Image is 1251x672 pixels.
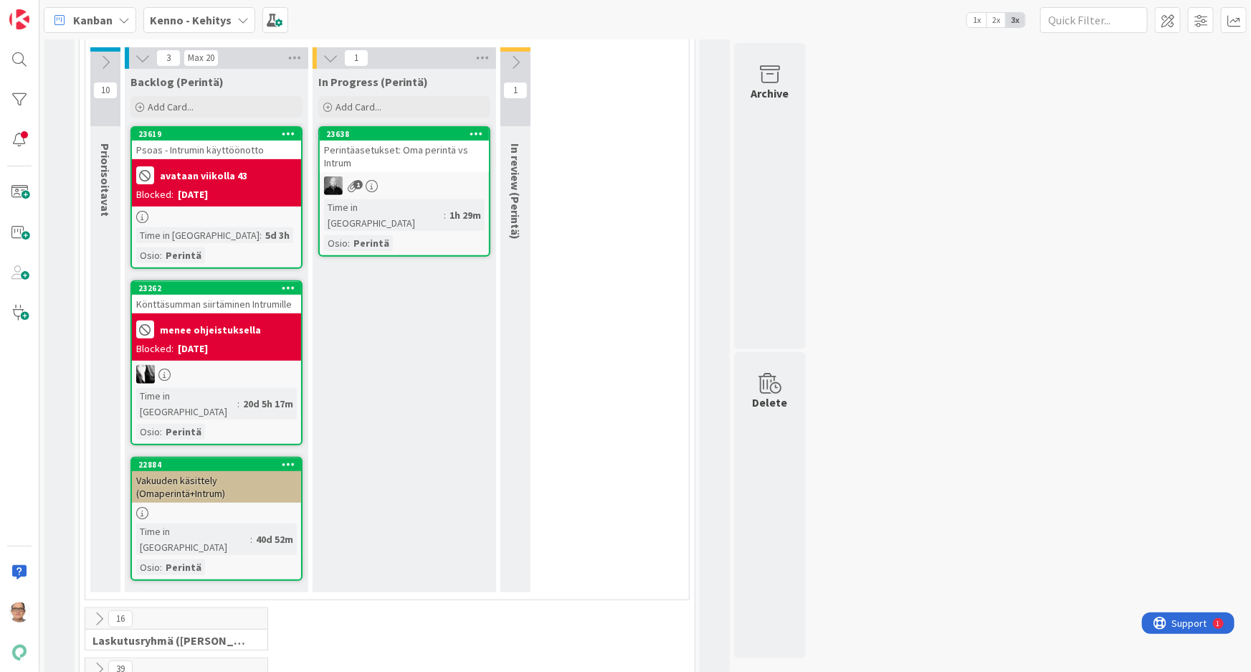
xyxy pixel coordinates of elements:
div: 40d 52m [252,531,297,547]
img: MV [324,176,343,195]
span: In Progress (Perintä) [318,75,428,89]
div: Time in [GEOGRAPHIC_DATA] [136,524,250,555]
div: Perintä [162,424,205,440]
div: 23638 [326,129,489,139]
img: KV [136,365,155,384]
span: : [444,207,446,223]
div: Osio [136,247,160,263]
div: 23638Perintäasetukset: Oma perintä vs Intrum [320,128,489,172]
span: : [160,424,162,440]
div: 23262Könttäsumman siirtäminen Intrumille [132,282,301,313]
div: 20d 5h 17m [239,396,297,412]
img: Visit kanbanzone.com [9,9,29,29]
span: : [237,396,239,412]
div: 23638 [320,128,489,141]
div: [DATE] [178,341,208,356]
div: Vakuuden käsittely (Omaperintä+Intrum) [132,471,301,503]
span: 3x [1006,13,1025,27]
div: 23619 [132,128,301,141]
div: 23619 [138,129,301,139]
div: Perintäasetukset: Oma perintä vs Intrum [320,141,489,172]
img: avatar [9,643,29,663]
div: Perintä [350,235,393,251]
img: PK [9,602,29,623]
span: In review (Perintä) [508,143,523,240]
span: Priorisoitavat [98,143,113,217]
span: 1 [344,49,368,67]
div: 23262 [132,282,301,295]
input: Quick Filter... [1040,7,1148,33]
div: 1h 29m [446,207,485,223]
div: 23619Psoas - Intrumin käyttöönotto [132,128,301,159]
span: 2x [986,13,1006,27]
div: KV [132,365,301,384]
span: Laskutusryhmä (Antti, Keijo) [92,633,249,648]
div: Time in [GEOGRAPHIC_DATA] [136,227,260,243]
div: 22884Vakuuden käsittely (Omaperintä+Intrum) [132,458,301,503]
div: Könttäsumman siirtäminen Intrumille [132,295,301,313]
b: menee ohjeistuksella [160,325,261,335]
span: 10 [93,82,118,99]
div: Osio [136,424,160,440]
span: Kanban [73,11,113,29]
div: 1 [75,6,78,17]
div: Delete [753,394,788,411]
div: Perintä [162,247,205,263]
div: Time in [GEOGRAPHIC_DATA] [324,199,444,231]
div: Blocked: [136,187,173,202]
span: : [250,531,252,547]
div: MV [320,176,489,195]
div: Osio [324,235,348,251]
b: Kenno - Kehitys [150,13,232,27]
div: Archive [751,85,789,102]
b: avataan viikolla 43 [160,171,247,181]
span: 3 [156,49,181,67]
span: Add Card... [148,100,194,113]
span: Support [30,2,65,19]
div: [DATE] [178,187,208,202]
div: Osio [136,559,160,575]
div: 22884 [132,458,301,471]
div: Blocked: [136,341,173,356]
div: 23262 [138,283,301,293]
span: Backlog (Perintä) [130,75,224,89]
span: 1 [353,180,363,189]
div: Perintä [162,559,205,575]
span: : [160,559,162,575]
div: Max 20 [188,55,214,62]
div: Psoas - Intrumin käyttöönotto [132,141,301,159]
span: Add Card... [336,100,381,113]
span: 1x [967,13,986,27]
div: 22884 [138,460,301,470]
div: Time in [GEOGRAPHIC_DATA] [136,388,237,420]
span: : [348,235,350,251]
div: 5d 3h [262,227,293,243]
span: : [160,247,162,263]
span: : [260,227,262,243]
span: 1 [503,82,528,99]
span: 16 [108,610,133,628]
